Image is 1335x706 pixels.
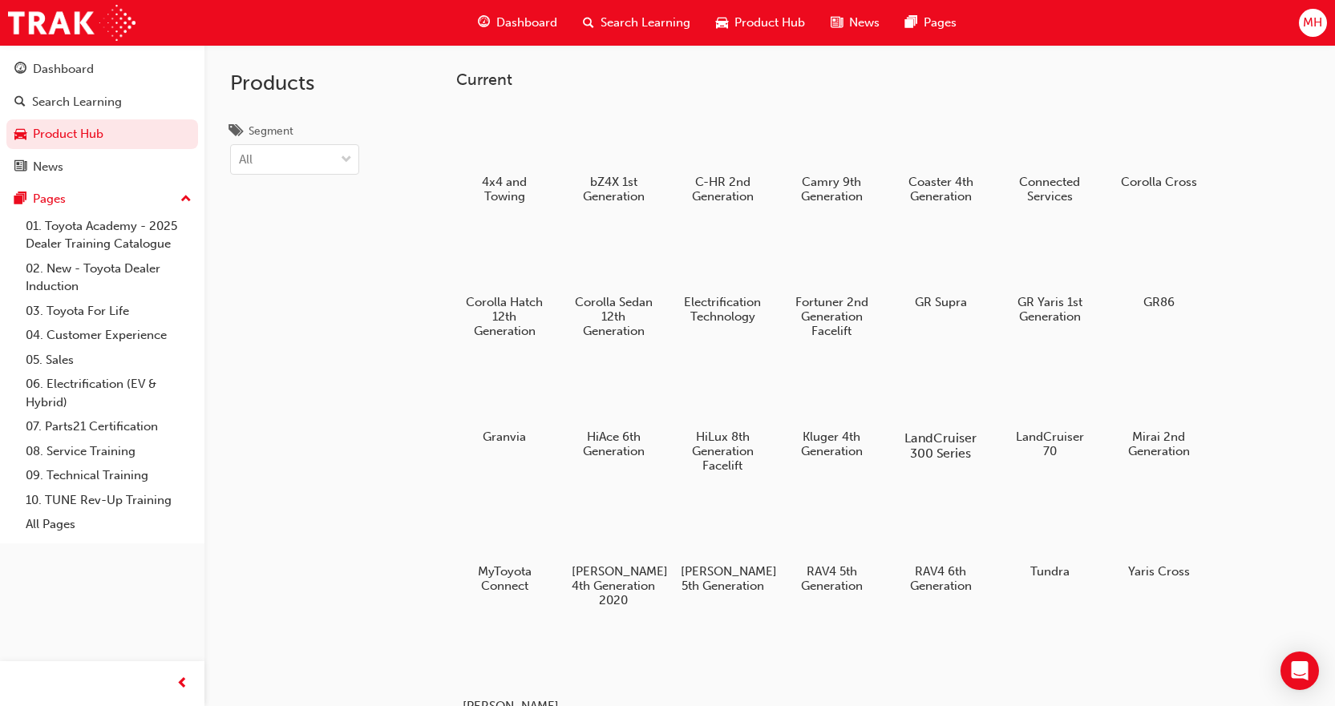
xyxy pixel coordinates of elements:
a: Tundra [1001,491,1098,584]
span: News [849,14,880,32]
a: C-HR 2nd Generation [674,102,771,209]
a: 06. Electrification (EV & Hybrid) [19,372,198,414]
h5: Kluger 4th Generation [790,430,874,458]
a: MyToyota Connect [456,491,552,599]
h5: MyToyota Connect [463,564,547,593]
h5: bZ4X 1st Generation [572,175,656,204]
span: guage-icon [14,63,26,77]
h5: Yaris Cross [1117,564,1201,579]
h2: Products [230,71,359,96]
h5: Mirai 2nd Generation [1117,430,1201,458]
a: Product Hub [6,119,198,149]
a: Kluger 4th Generation [783,357,880,464]
div: News [33,158,63,176]
h5: Corolla Sedan 12th Generation [572,295,656,338]
h5: 4x4 and Towing [463,175,547,204]
span: pages-icon [14,192,26,207]
span: car-icon [716,13,728,33]
span: car-icon [14,127,26,142]
h5: LandCruiser 70 [1008,430,1092,458]
a: Corolla Sedan 12th Generation [565,222,661,344]
a: LandCruiser 300 Series [892,357,989,464]
a: RAV4 6th Generation [892,491,989,599]
h5: Fortuner 2nd Generation Facelift [790,295,874,338]
button: DashboardSearch LearningProduct HubNews [6,51,198,184]
h5: HiLux 8th Generation Facelift [681,430,765,473]
a: Corolla Cross [1110,102,1207,195]
h5: Tundra [1008,564,1092,579]
span: prev-icon [176,674,188,694]
a: 05. Sales [19,348,198,373]
h5: Corolla Cross [1117,175,1201,189]
h5: Connected Services [1008,175,1092,204]
span: down-icon [341,150,352,171]
h5: RAV4 6th Generation [899,564,983,593]
a: 04. Customer Experience [19,323,198,348]
a: car-iconProduct Hub [703,6,818,39]
a: News [6,152,198,182]
a: GR Supra [892,222,989,315]
a: 4x4 and Towing [456,102,552,209]
a: All Pages [19,512,198,537]
h5: GR Yaris 1st Generation [1008,295,1092,324]
a: HiAce 6th Generation [565,357,661,464]
a: 01. Toyota Academy - 2025 Dealer Training Catalogue [19,214,198,256]
span: Dashboard [496,14,557,32]
span: news-icon [831,13,843,33]
h5: [PERSON_NAME] 5th Generation [681,564,765,593]
a: Camry 9th Generation [783,102,880,209]
button: Pages [6,184,198,214]
a: news-iconNews [818,6,892,39]
a: 09. Technical Training [19,463,198,488]
div: Open Intercom Messenger [1280,652,1319,690]
a: LandCruiser 70 [1001,357,1098,464]
div: Segment [249,123,293,139]
span: Pages [924,14,957,32]
a: RAV4 5th Generation [783,491,880,599]
h5: GR86 [1117,295,1201,309]
a: Search Learning [6,87,198,117]
a: Granvia [456,357,552,450]
a: [PERSON_NAME] 4th Generation 2020 [565,491,661,613]
button: MH [1299,9,1327,37]
span: search-icon [14,95,26,110]
a: [PERSON_NAME] 5th Generation [674,491,771,599]
h5: LandCruiser 300 Series [896,430,985,461]
a: Dashboard [6,54,198,84]
h5: C-HR 2nd Generation [681,175,765,204]
a: HiLux 8th Generation Facelift [674,357,771,478]
h5: HiAce 6th Generation [572,430,656,458]
a: guage-iconDashboard [465,6,570,39]
div: Dashboard [33,60,94,79]
span: MH [1303,14,1322,32]
div: All [239,151,253,169]
a: Corolla Hatch 12th Generation [456,222,552,344]
h3: Current [456,71,1309,89]
a: 10. TUNE Rev-Up Training [19,488,198,513]
span: tags-icon [230,125,242,139]
a: Electrification Technology [674,222,771,329]
h5: [PERSON_NAME] 4th Generation 2020 [572,564,656,607]
a: 02. New - Toyota Dealer Induction [19,256,198,299]
img: Trak [8,5,136,41]
a: Yaris Cross [1110,491,1207,584]
h5: RAV4 5th Generation [790,564,874,593]
div: Search Learning [32,93,122,111]
a: Coaster 4th Generation [892,102,989,209]
span: news-icon [14,160,26,175]
a: 07. Parts21 Certification [19,414,198,439]
span: up-icon [180,189,192,210]
a: pages-iconPages [892,6,969,39]
span: guage-icon [478,13,490,33]
span: pages-icon [905,13,917,33]
h5: Corolla Hatch 12th Generation [463,295,547,338]
a: bZ4X 1st Generation [565,102,661,209]
a: 08. Service Training [19,439,198,464]
a: Mirai 2nd Generation [1110,357,1207,464]
h5: Electrification Technology [681,295,765,324]
span: search-icon [583,13,594,33]
h5: Camry 9th Generation [790,175,874,204]
a: search-iconSearch Learning [570,6,703,39]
